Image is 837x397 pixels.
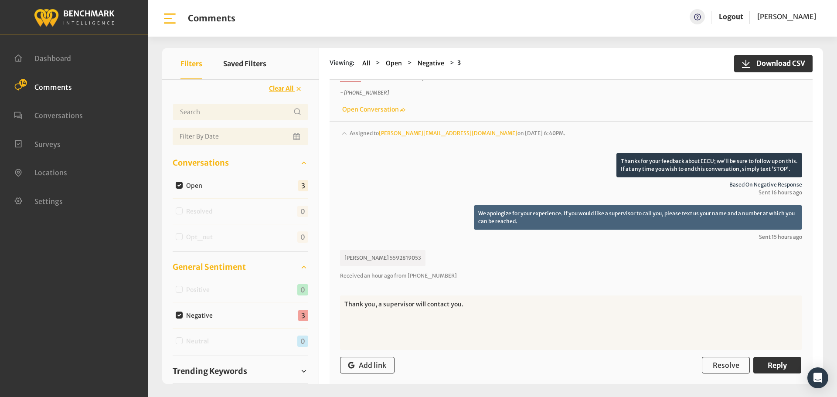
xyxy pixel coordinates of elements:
span: 0 [297,231,308,243]
span: 0 [297,336,308,347]
button: Open Calendar [292,128,303,145]
span: Viewing: [330,58,354,68]
button: Resolve [702,357,750,373]
span: Surveys [34,139,61,148]
span: 0 [297,206,308,217]
i: ~ [PHONE_NUMBER] [340,89,389,96]
a: Comments 14 [14,82,72,91]
a: Open Conversation [340,105,405,113]
span: 3 [298,310,308,321]
span: from [PHONE_NUMBER] [394,272,457,279]
span: Trending Keywords [173,365,247,377]
div: Open Intercom Messenger [807,367,828,388]
span: Conversations [173,157,229,169]
input: Username [173,103,308,121]
p: We apologize for your experience. If you would like a supervisor to call you, please text us your... [474,205,802,230]
span: Download CSV [751,58,805,68]
span: Settings [34,197,63,205]
a: [PERSON_NAME][EMAIL_ADDRESS][DOMAIN_NAME] [379,130,517,136]
input: Open [176,182,183,189]
button: Filters [180,48,202,79]
button: Add link [340,357,395,373]
img: benchmark [34,7,115,28]
span: Dashboard [34,54,71,63]
span: 0 [297,284,308,295]
label: Opt_out [183,233,220,242]
input: Negative [176,312,183,319]
span: Locations [34,168,67,177]
span: an hour ago [364,272,393,279]
a: Logout [719,9,743,24]
p: Thanks for your feedback about EECU; we’ll be sure to follow up on this. If at any time you wish ... [616,153,802,177]
span: 3 [298,180,308,191]
a: Conversations [173,156,308,170]
input: Date range input field [173,128,308,145]
button: Download CSV [734,55,813,72]
img: bar [162,11,177,26]
span: 14 [19,79,27,87]
span: Comments [34,82,72,91]
button: Saved Filters [223,48,266,79]
a: Dashboard [14,53,71,62]
label: Positive [183,285,217,295]
button: Open [383,58,405,68]
div: Assigned to[PERSON_NAME][EMAIL_ADDRESS][DOMAIN_NAME]on [DATE] 6:40PM. [340,129,802,153]
button: Reply [753,357,801,373]
a: Conversations [14,110,83,119]
label: Open [183,181,209,190]
strong: 3 [457,59,461,67]
label: Negative [183,311,220,320]
button: All [360,58,373,68]
button: Clear All [263,81,308,96]
a: [PERSON_NAME] [757,9,816,24]
button: Negative [415,58,447,68]
p: [PERSON_NAME] 5592819053 [340,250,425,266]
span: Clear All [269,85,293,92]
a: General Sentiment [173,261,308,274]
h1: Comments [188,13,235,24]
a: Settings [14,196,63,205]
span: Sent 15 hours ago [340,233,802,241]
label: Neutral [183,337,216,346]
span: Conversations [34,111,83,120]
a: Surveys [14,139,61,148]
a: Locations [14,167,67,176]
span: Resolve [713,361,739,370]
span: [PERSON_NAME] [757,12,816,21]
label: Resolved [183,207,220,216]
span: Reply [768,361,787,370]
span: Sent 16 hours ago [340,189,802,197]
span: level of customer service [340,64,687,81]
span: Received [340,272,363,279]
a: Trending Keywords [173,365,308,378]
span: Based on negative response [340,181,802,189]
span: General Sentiment [173,261,246,273]
a: Logout [719,12,743,21]
span: Assigned to on [DATE] 6:40PM. [350,130,565,136]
